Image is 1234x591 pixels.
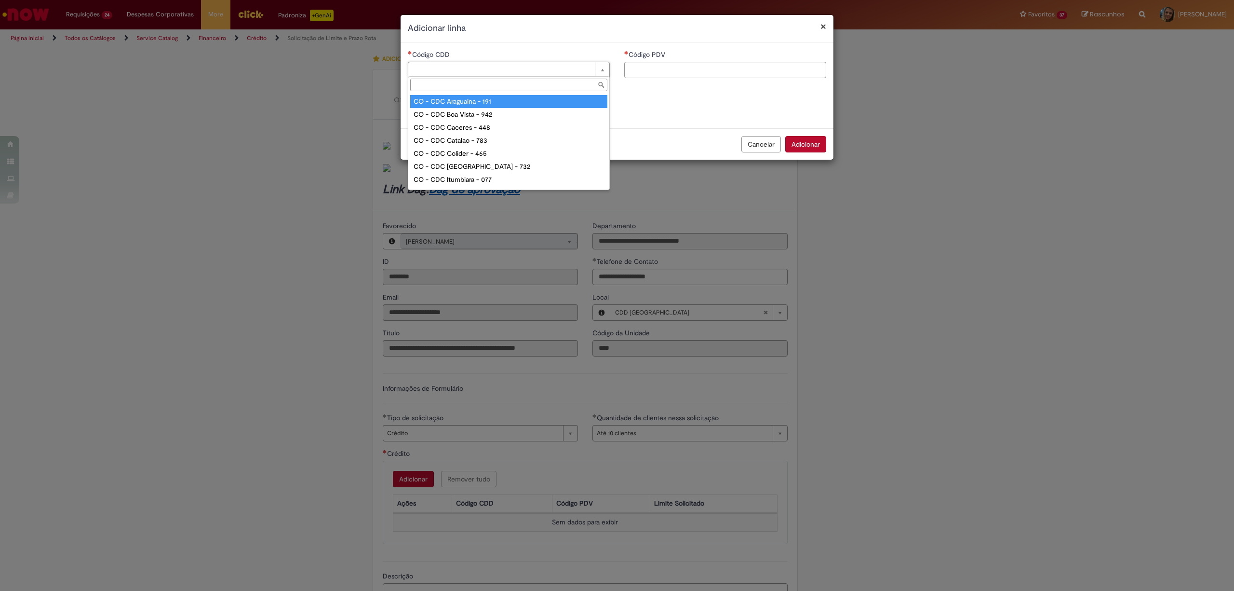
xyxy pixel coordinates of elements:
[410,95,607,108] div: CO - CDC Araguaina - 191
[410,147,607,160] div: CO - CDC Colider - 465
[410,121,607,134] div: CO - CDC Caceres - 448
[408,93,609,190] ul: Código CDD
[410,160,607,173] div: CO - CDC [GEOGRAPHIC_DATA] - 732
[410,186,607,199] div: CO - CDC Rio Branco - 572
[410,134,607,147] div: CO - CDC Catalao - 783
[410,173,607,186] div: CO - CDC Itumbiara - 077
[410,108,607,121] div: CO - CDC Boa Vista - 942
